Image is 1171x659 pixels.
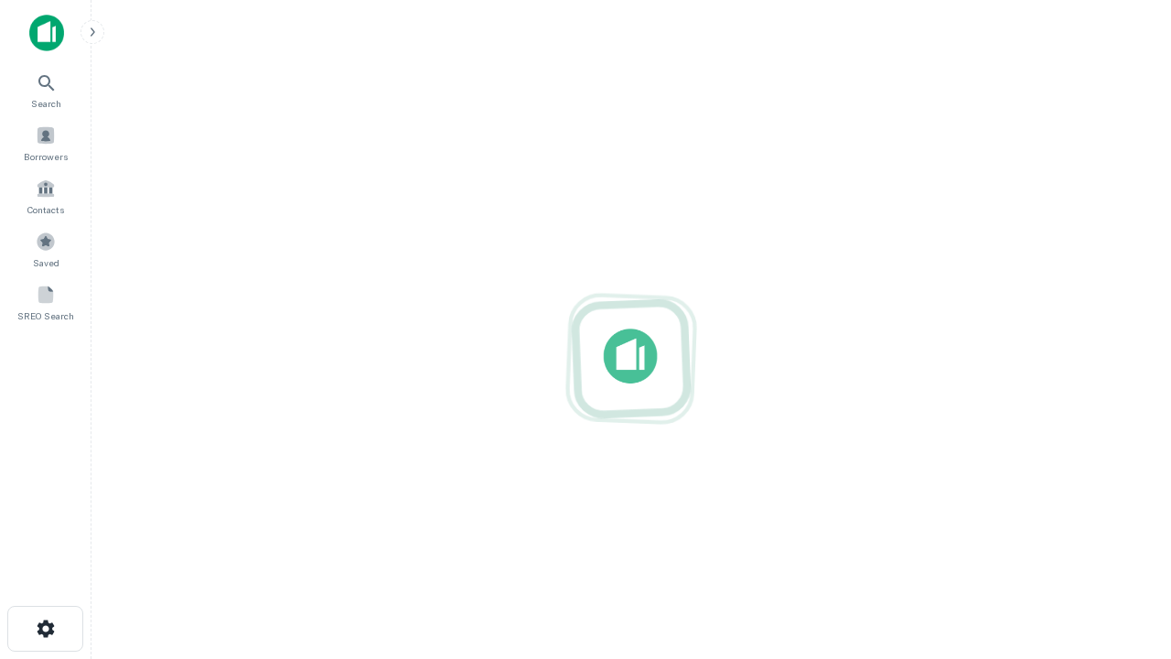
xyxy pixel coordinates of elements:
img: capitalize-icon.png [29,15,64,51]
span: Saved [33,255,59,270]
a: Borrowers [5,118,86,167]
iframe: Chat Widget [1080,513,1171,600]
a: SREO Search [5,277,86,327]
span: Borrowers [24,149,68,164]
a: Search [5,65,86,114]
span: SREO Search [17,308,74,323]
a: Saved [5,224,86,274]
a: Contacts [5,171,86,221]
span: Contacts [27,202,64,217]
span: Search [31,96,61,111]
